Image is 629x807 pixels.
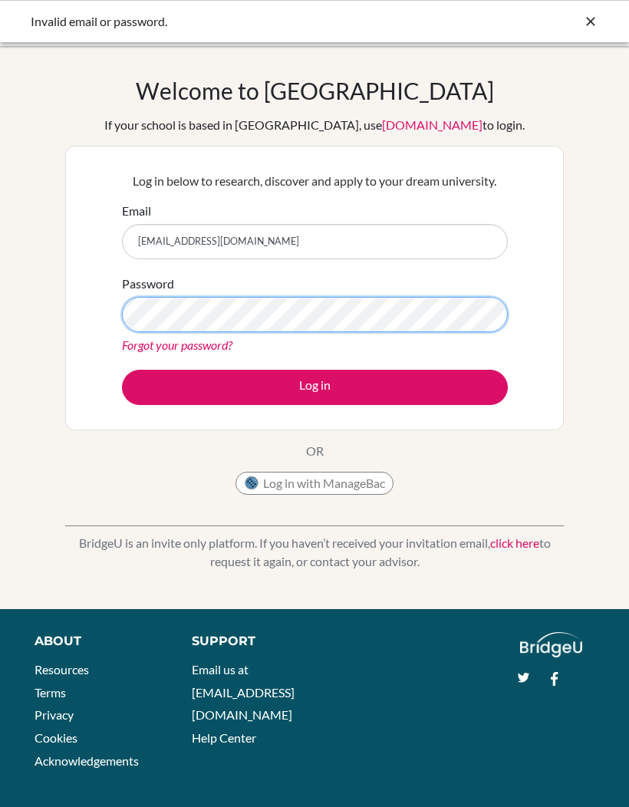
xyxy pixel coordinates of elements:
[31,12,368,31] div: Invalid email or password.
[104,116,525,134] div: If your school is based in [GEOGRAPHIC_DATA], use to login.
[122,172,508,190] p: Log in below to research, discover and apply to your dream university.
[35,662,89,677] a: Resources
[35,707,74,722] a: Privacy
[122,275,174,293] label: Password
[35,685,66,700] a: Terms
[192,662,295,722] a: Email us at [EMAIL_ADDRESS][DOMAIN_NAME]
[235,472,394,495] button: Log in with ManageBac
[35,730,77,745] a: Cookies
[35,632,157,651] div: About
[122,370,508,405] button: Log in
[122,202,151,220] label: Email
[490,535,539,550] a: click here
[122,338,232,352] a: Forgot your password?
[306,442,324,460] p: OR
[65,534,564,571] p: BridgeU is an invite only platform. If you haven’t received your invitation email, to request it ...
[520,632,582,657] img: logo_white@2x-f4f0deed5e89b7ecb1c2cc34c3e3d731f90f0f143d5ea2071677605dd97b5244.png
[136,77,494,104] h1: Welcome to [GEOGRAPHIC_DATA]
[192,632,301,651] div: Support
[382,117,482,132] a: [DOMAIN_NAME]
[35,753,139,768] a: Acknowledgements
[192,730,256,745] a: Help Center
